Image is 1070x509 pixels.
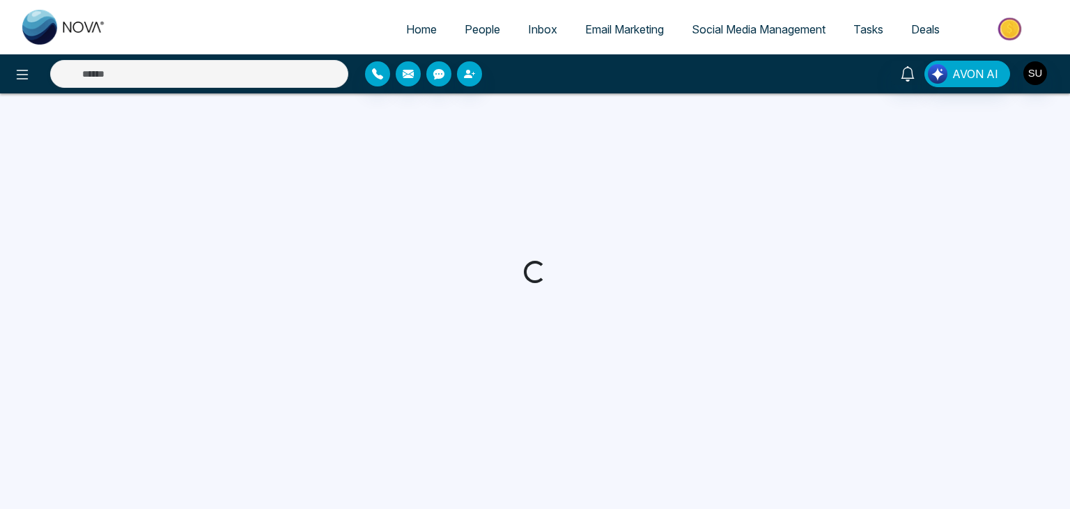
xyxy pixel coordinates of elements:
a: Inbox [514,16,571,43]
img: Lead Flow [928,64,947,84]
a: Social Media Management [678,16,839,43]
a: Deals [897,16,954,43]
span: Tasks [853,22,883,36]
span: Social Media Management [692,22,825,36]
span: AVON AI [952,66,998,82]
img: Market-place.gif [961,13,1062,45]
a: Email Marketing [571,16,678,43]
span: Inbox [528,22,557,36]
a: Home [392,16,451,43]
span: Email Marketing [585,22,664,36]
span: People [465,22,500,36]
img: User Avatar [1023,61,1047,85]
button: AVON AI [924,61,1010,87]
span: Home [406,22,437,36]
img: Nova CRM Logo [22,10,106,45]
span: Deals [911,22,940,36]
a: People [451,16,514,43]
a: Tasks [839,16,897,43]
